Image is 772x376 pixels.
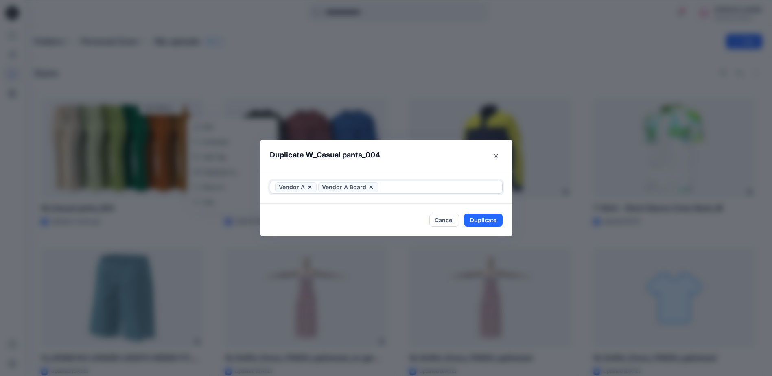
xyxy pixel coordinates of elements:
button: Cancel [429,214,459,227]
button: Close [490,149,503,162]
span: Vendor A Board [322,182,366,192]
button: Duplicate [464,214,503,227]
span: Vendor A [279,182,305,192]
p: Duplicate W_Casual pants_004 [270,149,380,161]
